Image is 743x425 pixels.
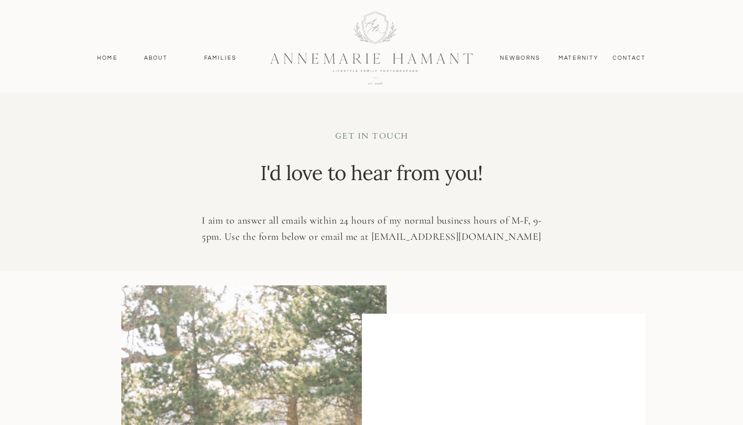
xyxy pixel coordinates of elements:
[261,131,482,145] p: get in touch
[92,54,122,63] a: Home
[559,54,597,63] a: MAternity
[141,54,170,63] a: About
[192,212,551,245] p: I aim to answer all emails within 24 hours of my normal business hours of M-F, 9-5pm. Use the for...
[496,54,544,63] a: Newborns
[607,54,651,63] a: contact
[198,54,243,63] a: Families
[258,159,485,197] p: I'd love to hear from you!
